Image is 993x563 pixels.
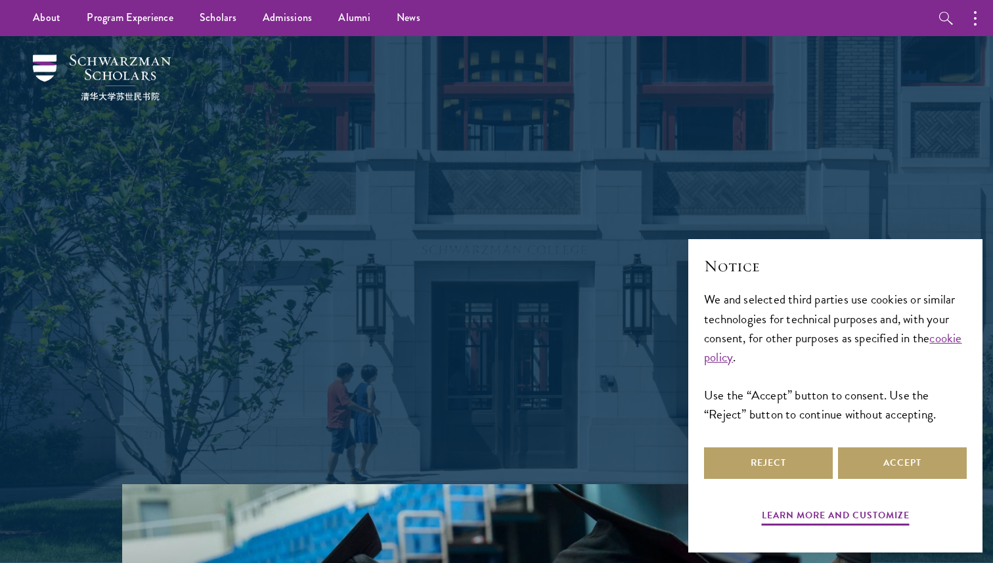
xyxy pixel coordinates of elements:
img: Schwarzman Scholars [33,55,171,101]
button: Learn more and customize [762,507,910,528]
button: Reject [704,447,833,479]
h2: Notice [704,255,967,277]
button: Accept [838,447,967,479]
div: We and selected third parties use cookies or similar technologies for technical purposes and, wit... [704,290,967,423]
a: cookie policy [704,328,962,367]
